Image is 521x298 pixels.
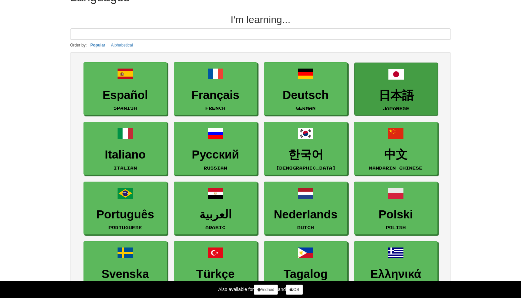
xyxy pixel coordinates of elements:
a: 中文Mandarin Chinese [354,122,438,175]
small: Japanese [383,106,409,111]
h3: Español [87,89,163,102]
small: Mandarin Chinese [369,166,422,170]
small: Spanish [114,106,137,110]
a: ItalianoItalian [83,122,167,175]
h3: العربية [177,208,253,221]
small: German [296,106,316,110]
a: 日本語Japanese [354,63,438,116]
h3: Português [87,208,163,221]
a: TagalogTagalog [264,241,347,294]
h3: Polski [358,208,434,221]
a: العربيةArabic [174,182,257,235]
a: PortuguêsPortuguese [83,182,167,235]
small: Arabic [205,225,225,230]
a: iOS [286,285,303,295]
small: Order by: [70,43,87,47]
h3: Français [177,89,253,102]
h3: Русский [177,148,253,161]
a: SvenskaSwedish [83,241,167,294]
small: Italian [114,166,137,170]
button: Alphabetical [109,41,135,49]
h3: Ελληνικά [358,268,434,281]
h3: 中文 [358,148,434,161]
h3: Deutsch [268,89,344,102]
small: Russian [204,166,227,170]
h2: I'm learning... [70,14,451,25]
h3: Tagalog [268,268,344,281]
small: [DEMOGRAPHIC_DATA] [276,166,336,170]
a: 한국어[DEMOGRAPHIC_DATA] [264,122,347,175]
a: PolskiPolish [354,182,438,235]
h3: Nederlands [268,208,344,221]
a: FrançaisFrench [174,62,257,115]
a: EspañolSpanish [83,62,167,115]
h3: Svenska [87,268,163,281]
a: TürkçeTurkish [174,241,257,294]
small: Dutch [297,225,314,230]
h3: 한국어 [268,148,344,161]
h3: 日本語 [358,89,434,102]
a: DeutschGerman [264,62,347,115]
a: NederlandsDutch [264,182,347,235]
small: Portuguese [109,225,142,230]
a: РусскийRussian [174,122,257,175]
a: ΕλληνικάGreek [354,241,438,294]
small: Polish [386,225,406,230]
a: Android [254,285,278,295]
h3: Italiano [87,148,163,161]
button: Popular [89,41,108,49]
h3: Türkçe [177,268,253,281]
small: French [205,106,225,110]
